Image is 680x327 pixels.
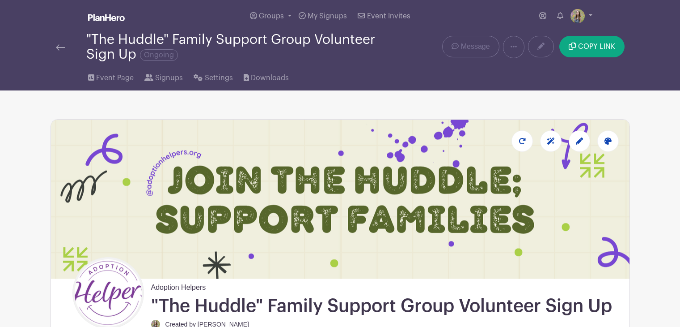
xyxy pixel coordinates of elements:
img: logo_white-6c42ec7e38ccf1d336a20a19083b03d10ae64f83f12c07503d8b9e83406b4c7d.svg [88,14,125,21]
span: Adoption Helpers [151,279,206,293]
img: IMG_0582.jpg [570,9,585,23]
span: Groups [259,13,284,20]
span: Event Page [96,73,134,83]
span: Settings [205,73,233,83]
a: Downloads [244,62,289,90]
span: My Signups [308,13,347,20]
div: "The Huddle" Family Support Group Volunteer Sign Up [86,32,376,62]
span: Downloads [251,73,289,83]
span: Message [461,41,490,52]
a: Signups [144,62,183,90]
img: event_banner_8604.png [51,120,629,279]
span: Ongoing [140,49,178,61]
h1: "The Huddle" Family Support Group Volunteer Sign Up [151,295,612,317]
a: Message [442,36,499,57]
span: Event Invites [367,13,410,20]
a: Event Page [88,62,134,90]
a: Settings [194,62,232,90]
span: Signups [155,73,183,83]
span: COPY LINK [578,43,615,50]
button: COPY LINK [559,36,624,57]
img: back-arrow-29a5d9b10d5bd6ae65dc969a981735edf675c4d7a1fe02e03b50dbd4ba3cdb55.svg [56,44,65,51]
img: AH%20Logo%20Smile-Flat-RBG%20(1).jpg [75,259,142,327]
